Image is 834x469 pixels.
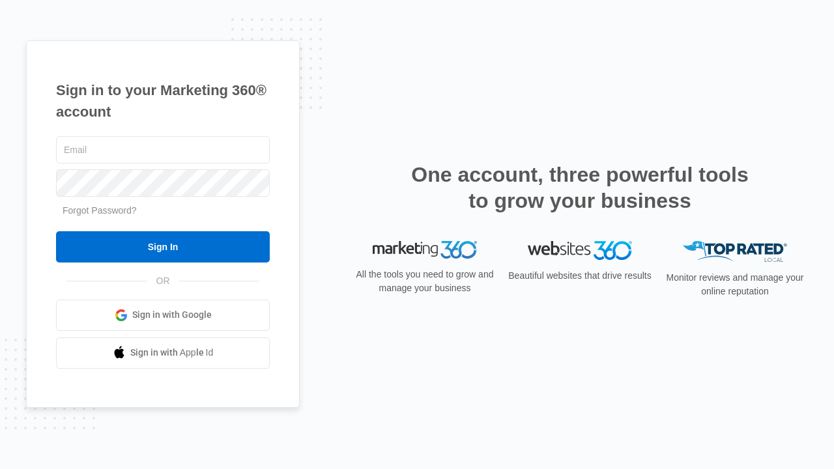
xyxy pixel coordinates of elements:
[528,241,632,260] img: Websites 360
[507,269,653,283] p: Beautiful websites that drive results
[352,268,498,295] p: All the tools you need to grow and manage your business
[683,241,787,263] img: Top Rated Local
[56,79,270,122] h1: Sign in to your Marketing 360® account
[56,337,270,369] a: Sign in with Apple Id
[130,346,214,360] span: Sign in with Apple Id
[56,231,270,263] input: Sign In
[63,205,137,216] a: Forgot Password?
[132,308,212,322] span: Sign in with Google
[373,241,477,259] img: Marketing 360
[407,162,753,214] h2: One account, three powerful tools to grow your business
[147,274,179,288] span: OR
[56,300,270,331] a: Sign in with Google
[56,136,270,163] input: Email
[662,271,808,298] p: Monitor reviews and manage your online reputation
